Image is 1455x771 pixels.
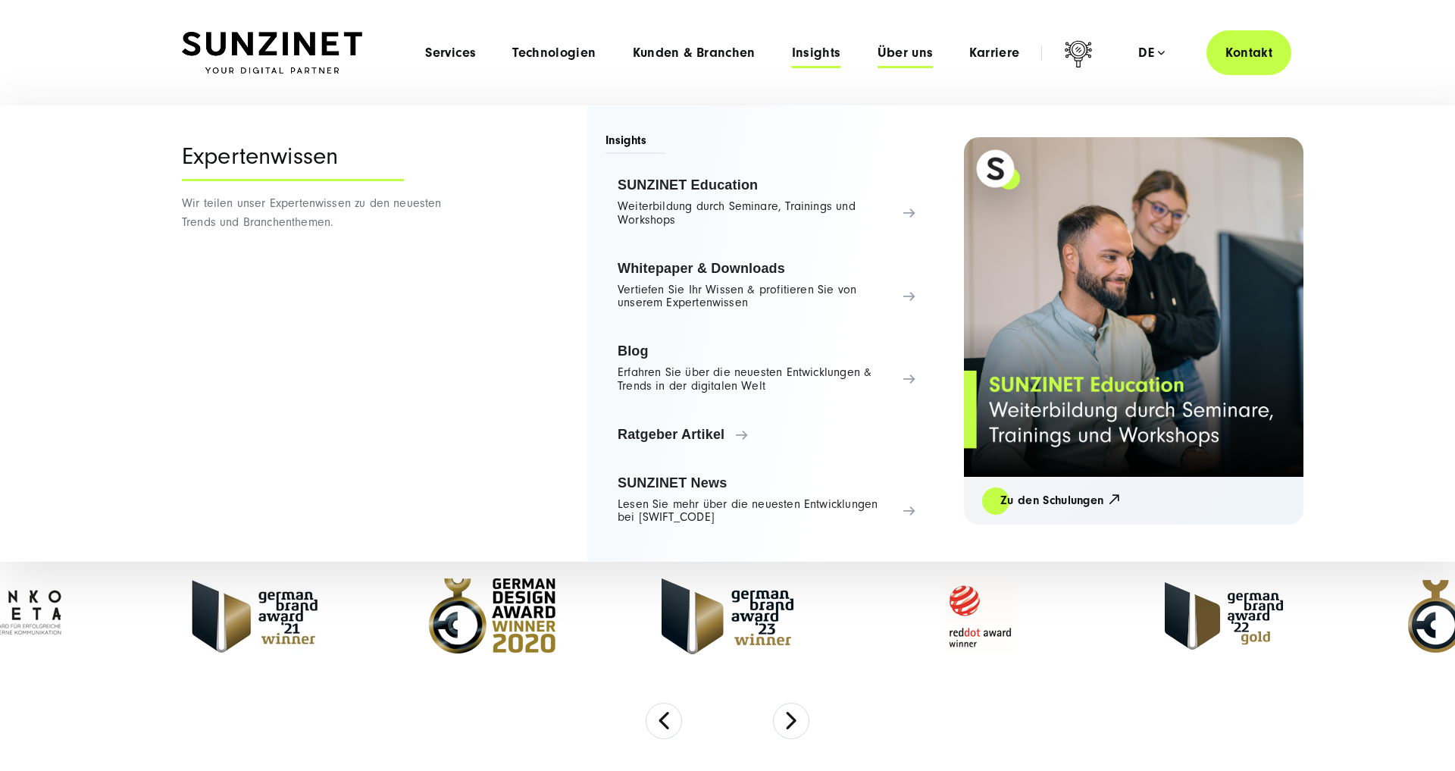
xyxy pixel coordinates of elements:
a: Technologien [512,45,596,61]
img: SUNZINET Full Service Digital Agentur [182,32,362,74]
a: Insights [792,45,841,61]
a: Ratgeber Artikel [605,416,928,453]
a: Kontakt [1206,30,1291,75]
a: Whitepaper & Downloads Vertiefen Sie Ihr Wissen & profitieren Sie von unserem Expertenwissen [605,250,928,321]
a: SUNZINET News Lesen Sie mehr über die neuesten Entwicklungen bei [SWIFT_CODE] [605,465,928,536]
a: Blog Erfahren Sie über die neuesten Entwicklungen & Trends in der digitalen Welt [605,333,928,404]
a: Services [425,45,476,61]
div: Wir teilen unser Expertenwissen zu den neuesten Trends und Branchenthemen. [182,105,466,562]
button: Previous [646,703,682,739]
img: German Brand Award 2022 Gold Winner - Full Service Digitalagentur SUNZINET [1165,582,1283,650]
a: SUNZINET Education Weiterbildung durch Seminare, Trainings und Workshops [605,167,928,238]
a: Kunden & Branchen [633,45,756,61]
img: Reddot Award Winner - Full Service Digitalagentur SUNZINET [900,571,1059,662]
img: German Brand Award 2023 Winner - Full Service digital agentur SUNZINET [662,578,793,654]
a: Karriere [969,45,1019,61]
div: Expertenwissen [182,143,404,181]
img: German Design Award Winner 2020 - Full Service Digitalagentur SUNZINET [429,578,555,653]
a: Über uns [878,45,934,61]
span: Ratgeber Artikel [618,427,915,442]
img: Full service Digitalagentur SUNZINET - SUNZINET Education [964,137,1303,477]
img: German Brand Award 2021 Winner - Full Service Digitalagentur SUNZINET [186,571,323,662]
a: Zu den Schulungen 🡥 [982,492,1138,509]
button: Next [773,703,809,739]
span: Insights [605,132,665,154]
div: de [1138,45,1165,61]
